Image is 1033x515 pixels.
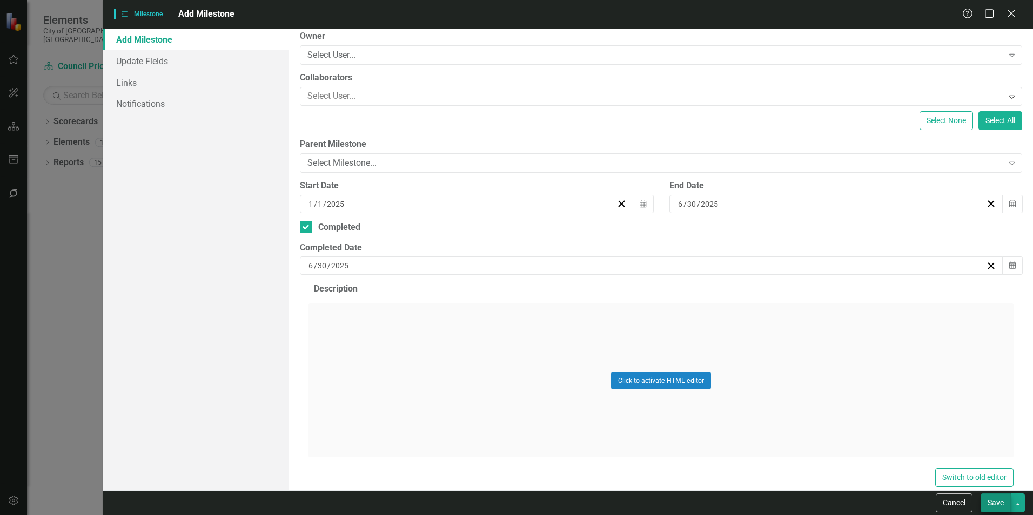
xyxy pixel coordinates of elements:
[103,72,289,93] a: Links
[920,111,973,130] button: Select None
[178,9,234,19] span: Add Milestone
[103,50,289,72] a: Update Fields
[114,9,167,19] span: Milestone
[300,72,1022,84] label: Collaborators
[103,29,289,50] a: Add Milestone
[307,157,1003,170] div: Select Milestone...
[103,93,289,114] a: Notifications
[327,261,331,270] span: /
[300,138,1022,151] label: Parent Milestone
[318,221,360,234] div: Completed
[323,199,326,209] span: /
[307,49,1003,62] div: Select User...
[611,372,711,389] button: Click to activate HTML editor
[669,180,1022,192] div: End Date
[936,493,972,512] button: Cancel
[683,199,687,209] span: /
[300,242,1022,254] div: Completed Date
[300,30,1022,43] label: Owner
[300,180,653,192] div: Start Date
[314,261,317,270] span: /
[697,199,700,209] span: /
[981,493,1011,512] button: Save
[978,111,1022,130] button: Select All
[314,199,317,209] span: /
[935,468,1014,487] button: Switch to old editor
[308,283,363,295] legend: Description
